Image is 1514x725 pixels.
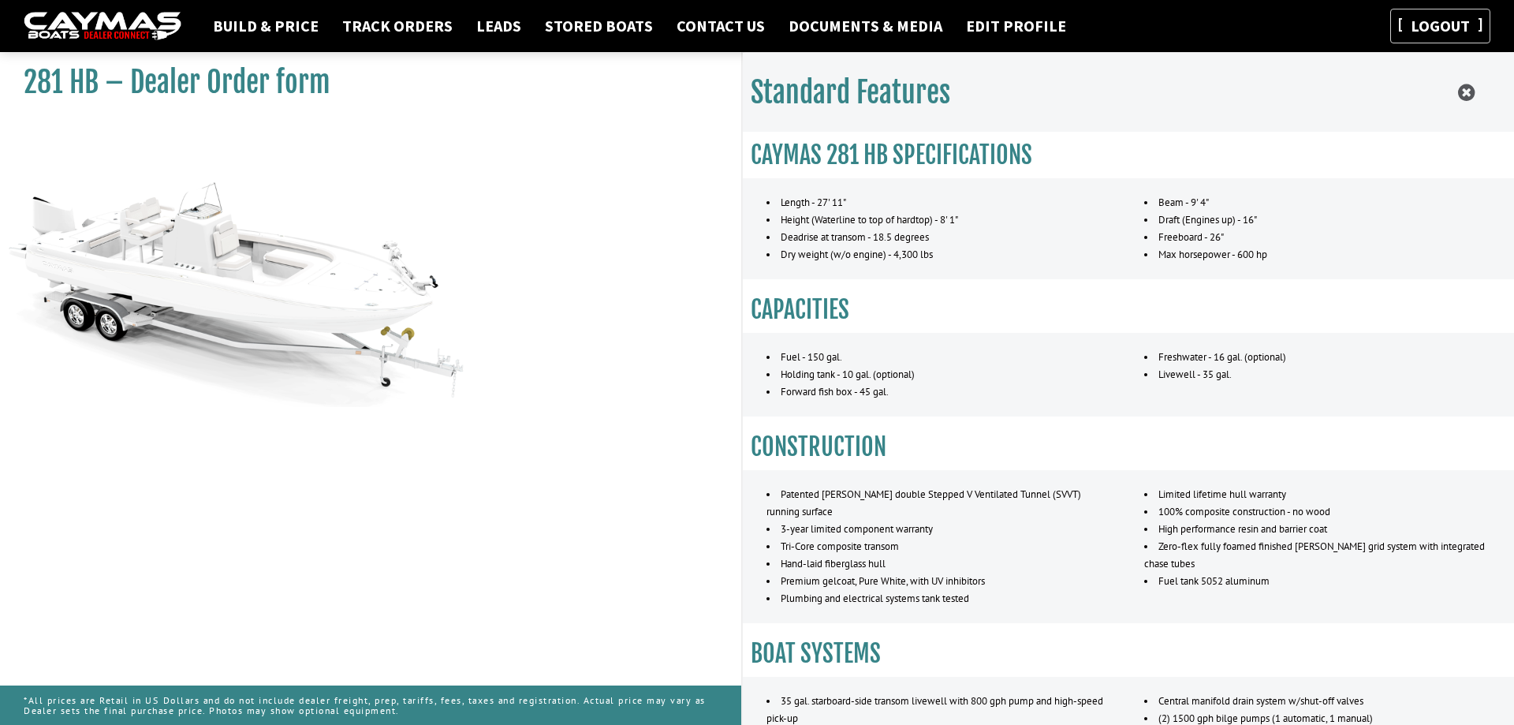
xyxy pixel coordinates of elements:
h3: CAPACITIES [751,295,1506,324]
a: Documents & Media [781,16,950,36]
li: Livewell - 35 gal. [1144,366,1490,383]
li: Freeboard - 26" [1144,229,1490,246]
li: Deadrise at transom - 18.5 degrees [766,229,1113,246]
li: Premium gelcoat, Pure White, with UV inhibitors [766,573,1113,590]
li: Central manifold drain system w/shut-off valves [1144,693,1490,710]
li: Freshwater - 16 gal. (optional) [1144,349,1490,366]
li: Fuel - 150 gal. [766,349,1113,366]
h1: 281 HB – Dealer Order form [24,65,702,100]
a: Track Orders [334,16,461,36]
a: Contact Us [669,16,773,36]
li: Patented [PERSON_NAME] double Stepped V Ventilated Tunnel (SVVT) running surface [766,486,1113,521]
li: High performance resin and barrier coat [1144,521,1490,538]
a: Build & Price [205,16,326,36]
h3: CONSTRUCTION [751,432,1506,462]
li: Forward fish box - 45 gal. [766,383,1113,401]
li: Length - 27' 11" [766,194,1113,211]
a: Stored Boats [537,16,661,36]
h2: Standard Features [751,75,950,110]
li: Dry weight (w/o engine) - 4,300 lbs [766,246,1113,263]
li: Zero-flex fully foamed finished [PERSON_NAME] grid system with integrated chase tubes [1144,538,1490,573]
li: Holding tank - 10 gal. (optional) [766,366,1113,383]
li: Draft (Engines up) - 16" [1144,211,1490,229]
li: Fuel tank 5052 aluminum [1144,573,1490,590]
h3: CAYMAS 281 HB SPECIFICATIONS [751,140,1506,170]
li: Height (Waterline to top of hardtop) - 8' 1" [766,211,1113,229]
li: Hand-laid fiberglass hull [766,555,1113,573]
a: Logout [1403,16,1478,36]
img: caymas-dealer-connect-2ed40d3bc7270c1d8d7ffb4b79bf05adc795679939227970def78ec6f6c03838.gif [24,12,181,41]
li: Max horsepower - 600 hp [1144,246,1490,263]
a: Leads [468,16,529,36]
li: 3-year limited component warranty [766,521,1113,538]
a: Edit Profile [958,16,1074,36]
li: Tri-Core composite transom [766,538,1113,555]
h3: BOAT SYSTEMS [751,639,1506,668]
li: 100% composite construction - no wood [1144,503,1490,521]
li: Plumbing and electrical systems tank tested [766,590,1113,607]
li: Limited lifetime hull warranty [1144,486,1490,503]
p: *All prices are Retail in US Dollars and do not include dealer freight, prep, tariffs, fees, taxe... [24,687,718,723]
li: Beam - 9' 4" [1144,194,1490,211]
